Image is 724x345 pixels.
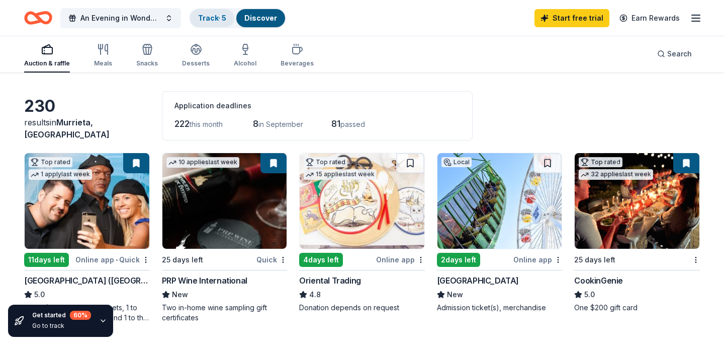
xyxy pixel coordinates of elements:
a: Home [24,6,52,30]
button: Snacks [136,39,158,73]
span: 222 [174,118,190,129]
div: Top rated [29,157,72,167]
div: Go to track [32,322,91,330]
a: Image for Hollywood Wax Museum (Hollywood)Top rated1 applylast week11days leftOnline app•Quick[GE... [24,153,150,323]
div: Online app [376,253,425,266]
img: Image for Hollywood Wax Museum (Hollywood) [25,153,149,249]
button: Beverages [281,39,314,73]
img: Image for CookinGenie [575,153,699,249]
button: An Evening in Wonderland [60,8,181,28]
span: 5.0 [584,289,595,301]
div: Desserts [182,59,210,67]
a: Earn Rewards [613,9,686,27]
div: Meals [94,59,112,67]
div: 230 [24,96,150,116]
div: [GEOGRAPHIC_DATA] [437,274,519,287]
span: 8 [253,118,258,129]
div: Donation depends on request [299,303,425,313]
button: Alcohol [234,39,256,73]
div: Online app Quick [75,253,150,266]
div: Snacks [136,59,158,67]
span: An Evening in Wonderland [80,12,161,24]
div: Top rated [579,157,622,167]
div: 1 apply last week [29,169,92,180]
a: Discover [244,14,277,22]
div: 4 days left [299,253,343,267]
div: 2 days left [437,253,480,267]
div: 25 days left [162,254,203,266]
a: Image for Pacific ParkLocal2days leftOnline app[GEOGRAPHIC_DATA]NewAdmission ticket(s), merchandise [437,153,563,313]
img: Image for Oriental Trading [300,153,424,249]
div: 25 days left [574,254,615,266]
div: Auction & raffle [24,59,70,67]
a: Image for Oriental TradingTop rated15 applieslast week4days leftOnline appOriental Trading4.8Dona... [299,153,425,313]
div: Local [441,157,472,167]
div: 11 days left [24,253,69,267]
button: Auction & raffle [24,39,70,73]
div: One $200 gift card [574,303,700,313]
a: Track· 5 [198,14,226,22]
a: Image for PRP Wine International10 applieslast week25 days leftQuickPRP Wine InternationalNewTwo ... [162,153,288,323]
span: in [24,117,110,140]
div: Quick [256,253,287,266]
span: Search [667,48,692,60]
div: [GEOGRAPHIC_DATA] ([GEOGRAPHIC_DATA]) [24,274,150,287]
div: Beverages [281,59,314,67]
button: Desserts [182,39,210,73]
span: passed [340,120,365,128]
span: 5.0 [34,289,45,301]
a: Image for CookinGenieTop rated32 applieslast week25 days leftCookinGenie5.0One $200 gift card [574,153,700,313]
span: New [172,289,188,301]
div: Alcohol [234,59,256,67]
div: Get started [32,311,91,320]
span: New [447,289,463,301]
div: CookinGenie [574,274,623,287]
div: 10 applies last week [166,157,239,168]
button: Search [649,44,700,64]
span: 81 [331,118,340,129]
button: Track· 5Discover [189,8,286,28]
img: Image for PRP Wine International [162,153,287,249]
div: Application deadlines [174,100,460,112]
span: this month [190,120,223,128]
span: • [116,256,118,264]
div: 60 % [70,311,91,320]
div: results [24,116,150,141]
div: PRP Wine International [162,274,247,287]
div: 15 applies last week [304,169,377,180]
div: Oriental Trading [299,274,361,287]
div: Top rated [304,157,347,167]
span: Murrieta, [GEOGRAPHIC_DATA] [24,117,110,140]
div: Online app [513,253,562,266]
button: Meals [94,39,112,73]
div: Two in-home wine sampling gift certificates [162,303,288,323]
span: 4.8 [309,289,321,301]
a: Start free trial [534,9,609,27]
div: 32 applies last week [579,169,653,180]
span: in September [258,120,303,128]
div: Admission ticket(s), merchandise [437,303,563,313]
img: Image for Pacific Park [437,153,562,249]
